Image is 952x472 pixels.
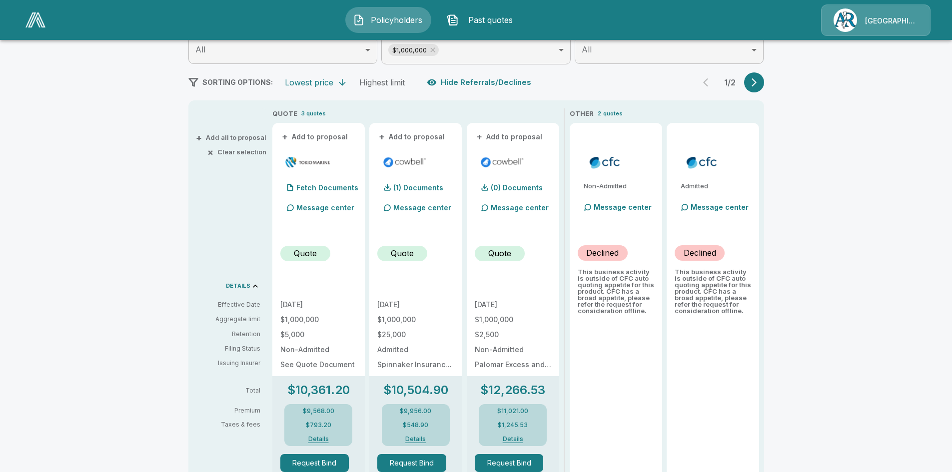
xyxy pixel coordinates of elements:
p: $5,000 [280,331,357,338]
img: cowbellp100 [381,155,428,170]
p: Fetch Documents [296,184,358,191]
p: Effective Date [196,300,260,309]
p: quotes [603,109,623,118]
img: AA Logo [25,12,45,27]
p: $1,000,000 [377,316,454,323]
p: Quote [391,247,414,259]
button: +Add to proposal [377,131,447,142]
p: Filing Status [196,344,260,353]
p: $548.90 [403,422,428,428]
p: [DATE] [377,301,454,308]
p: Total [196,388,268,394]
button: +Add to proposal [280,131,350,142]
p: 3 quotes [301,109,326,118]
img: cfccyber [582,155,628,170]
button: Details [493,436,533,442]
p: Spinnaker Insurance Company NAIC #24376, AM Best "A-" (Excellent) Rated. [377,361,454,368]
p: Non-Admitted [584,183,654,189]
span: + [476,133,482,140]
p: Message center [594,202,652,212]
span: + [379,133,385,140]
span: + [282,133,288,140]
img: Past quotes Icon [447,14,459,26]
p: $1,000,000 [475,316,551,323]
p: $25,000 [377,331,454,338]
p: Admitted [377,346,454,353]
button: ×Clear selection [209,149,266,155]
span: All [582,44,592,54]
p: $11,021.00 [497,408,528,414]
span: Request Bind [475,454,551,472]
p: 2 [598,109,601,118]
button: +Add all to proposal [198,134,266,141]
p: OTHER [570,109,594,119]
p: Message center [691,202,749,212]
button: Hide Referrals/Declines [425,73,535,92]
p: Declined [684,247,716,259]
span: $1,000,000 [388,44,431,56]
span: Request Bind [280,454,357,472]
p: Taxes & fees [196,422,268,428]
p: $2,500 [475,331,551,338]
button: Details [396,436,436,442]
button: +Add to proposal [475,131,545,142]
button: Policyholders IconPolicyholders [345,7,431,33]
p: Declined [586,247,619,259]
img: tmhcccyber [284,155,331,170]
img: cfccyberadmitted [679,155,725,170]
p: Palomar Excess and Surplus Insurance Company NAIC# 16754 (A.M. Best A (Excellent), X Rated) [475,361,551,368]
span: All [195,44,205,54]
p: $10,504.90 [383,384,448,396]
button: Details [298,436,338,442]
span: Request Bind [377,454,454,472]
div: $1,000,000 [388,44,439,56]
p: Message center [296,202,354,213]
p: Non-Admitted [475,346,551,353]
button: Past quotes IconPast quotes [439,7,525,33]
p: $9,568.00 [303,408,334,414]
span: SORTING OPTIONS: [202,78,273,86]
p: Quote [488,247,511,259]
span: × [207,149,213,155]
button: Request Bind [475,454,544,472]
p: QUOTE [272,109,297,119]
button: Request Bind [280,454,349,472]
p: Admitted [681,183,751,189]
div: Lowest price [285,77,333,87]
span: Past quotes [463,14,518,26]
p: Non-Admitted [280,346,357,353]
p: See Quote Document [280,361,357,368]
p: [DATE] [475,301,551,308]
p: Message center [393,202,451,213]
p: $793.20 [306,422,331,428]
p: This business activity is outside of CFC auto quoting appetite for this product. CFC has a broad ... [578,269,654,314]
p: (1) Documents [393,184,443,191]
p: (0) Documents [491,184,543,191]
span: Policyholders [369,14,424,26]
p: Premium [196,408,268,414]
p: [DATE] [280,301,357,308]
img: Policyholders Icon [353,14,365,26]
span: + [196,134,202,141]
p: Issuing Insurer [196,359,260,368]
p: $9,956.00 [400,408,431,414]
p: 1 / 2 [720,78,740,86]
p: $10,361.20 [287,384,350,396]
div: Highest limit [359,77,405,87]
p: Retention [196,330,260,339]
p: Quote [294,247,317,259]
p: $1,245.53 [498,422,528,428]
p: Aggregate limit [196,315,260,324]
p: DETAILS [226,283,250,289]
p: Message center [491,202,549,213]
p: $12,266.53 [480,384,545,396]
img: cowbellp250 [479,155,525,170]
button: Request Bind [377,454,446,472]
p: This business activity is outside of CFC auto quoting appetite for this product. CFC has a broad ... [675,269,751,314]
p: $1,000,000 [280,316,357,323]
